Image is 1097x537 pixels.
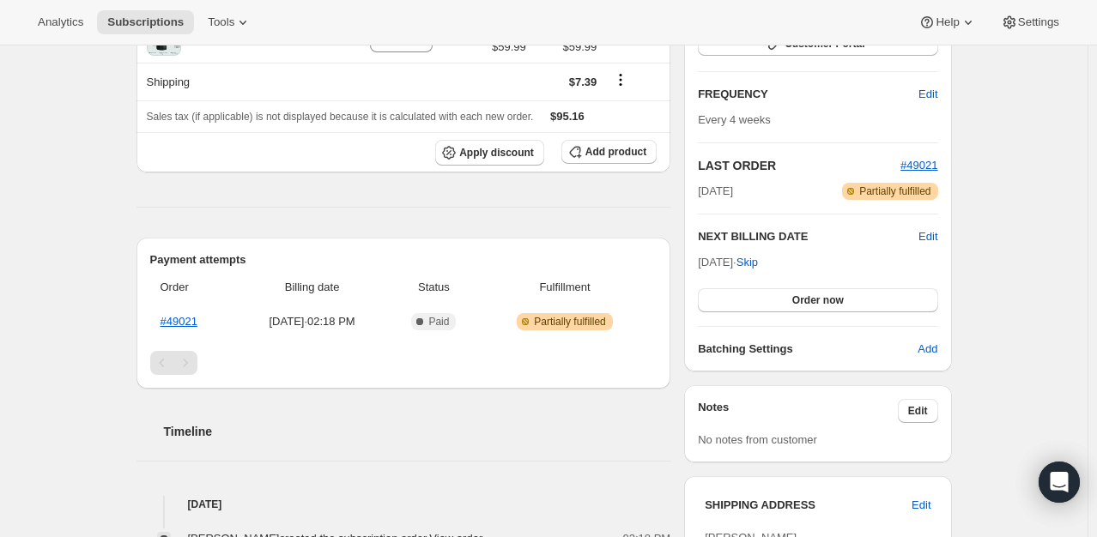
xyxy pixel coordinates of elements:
[908,81,948,108] button: Edit
[698,256,758,268] span: [DATE] ·
[428,315,449,329] span: Paid
[792,293,844,307] span: Order now
[1039,462,1080,503] div: Open Intercom Messenger
[208,15,234,29] span: Tools
[698,433,817,446] span: No notes from customer
[38,15,83,29] span: Analytics
[908,404,928,418] span: Edit
[150,351,658,375] nav: Pagination
[912,497,930,514] span: Edit
[918,228,937,245] button: Edit
[459,146,534,160] span: Apply discount
[561,140,657,164] button: Add product
[239,313,385,330] span: [DATE] · 02:18 PM
[164,423,671,440] h2: Timeline
[197,10,262,34] button: Tools
[150,251,658,268] h2: Payment attempts
[900,159,937,172] a: #49021
[936,15,959,29] span: Help
[991,10,1070,34] button: Settings
[492,39,526,56] span: $59.99
[97,10,194,34] button: Subscriptions
[901,492,941,519] button: Edit
[161,315,197,328] a: #49021
[698,399,898,423] h3: Notes
[27,10,94,34] button: Analytics
[1018,15,1059,29] span: Settings
[147,111,534,123] span: Sales tax (if applicable) is not displayed because it is calculated with each new order.
[726,249,768,276] button: Skip
[136,63,322,100] th: Shipping
[918,341,937,358] span: Add
[859,184,930,198] span: Partially fulfilled
[698,86,918,103] h2: FREQUENCY
[585,145,646,159] span: Add product
[536,39,597,56] span: $59.99
[705,497,912,514] h3: SHIPPING ADDRESS
[107,15,184,29] span: Subscriptions
[698,228,918,245] h2: NEXT BILLING DATE
[918,86,937,103] span: Edit
[150,268,235,306] th: Order
[395,279,473,296] span: Status
[435,140,544,166] button: Apply discount
[900,157,937,174] button: #49021
[908,10,986,34] button: Help
[239,279,385,296] span: Billing date
[698,113,771,126] span: Every 4 weeks
[569,75,597,88] span: $7.39
[898,399,938,423] button: Edit
[698,183,733,200] span: [DATE]
[136,496,671,513] h4: [DATE]
[607,70,634,89] button: Shipping actions
[698,288,937,312] button: Order now
[907,335,948,363] button: Add
[483,279,646,296] span: Fulfillment
[736,254,758,271] span: Skip
[698,157,900,174] h2: LAST ORDER
[698,341,918,358] h6: Batching Settings
[550,110,585,123] span: $95.16
[534,315,605,329] span: Partially fulfilled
